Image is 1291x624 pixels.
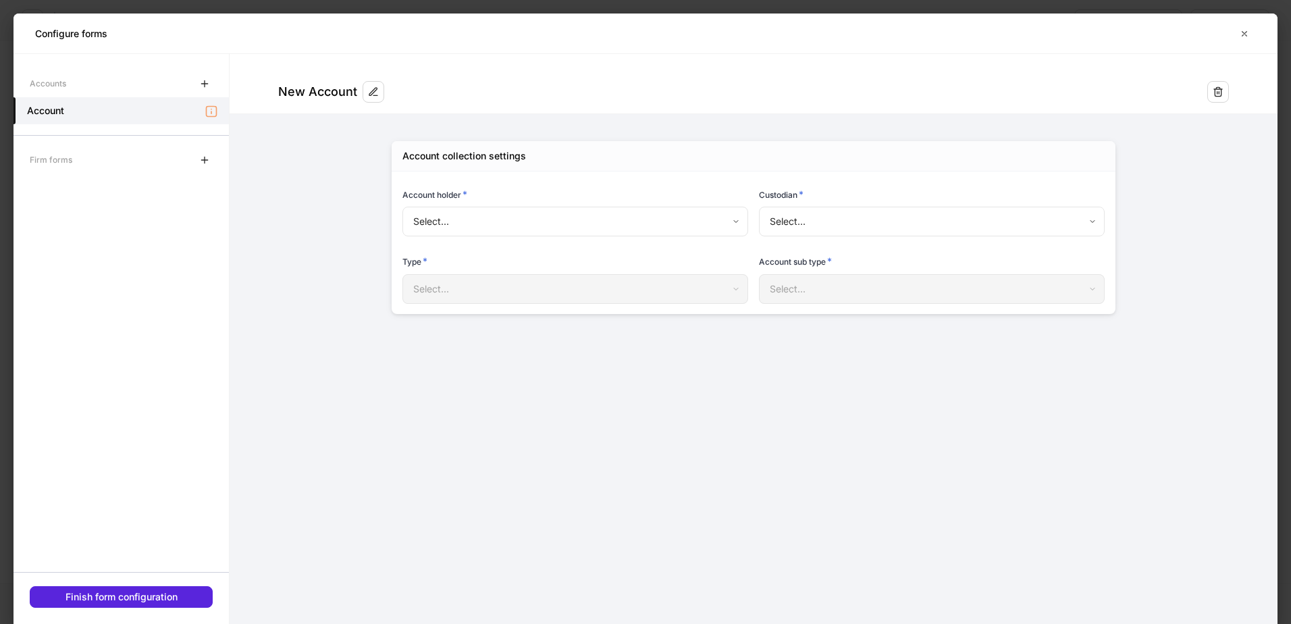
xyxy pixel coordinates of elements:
[402,274,747,304] div: Select...
[278,84,357,100] div: New Account
[759,274,1104,304] div: Select...
[402,255,427,268] h6: Type
[35,27,107,41] h5: Configure forms
[759,255,832,268] h6: Account sub type
[30,148,72,172] div: Firm forms
[30,72,66,95] div: Accounts
[759,188,803,201] h6: Custodian
[402,207,747,236] div: Select...
[27,104,64,118] h5: Account
[759,207,1104,236] div: Select...
[14,97,229,124] a: Account
[402,149,526,163] div: Account collection settings
[65,592,178,602] div: Finish form configuration
[30,586,213,608] button: Finish form configuration
[402,188,467,201] h6: Account holder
